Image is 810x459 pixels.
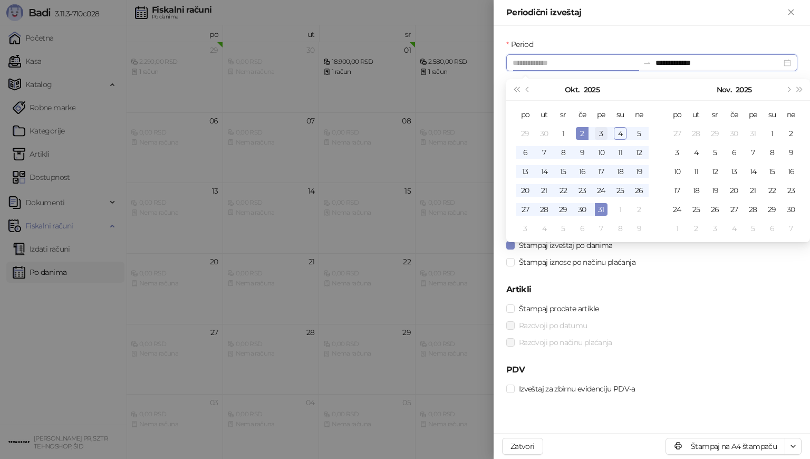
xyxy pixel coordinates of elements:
[516,219,535,238] td: 2025-11-03
[690,165,702,178] div: 11
[630,162,649,181] td: 2025-10-19
[766,222,778,235] div: 6
[747,203,759,216] div: 28
[515,320,591,331] span: Razdvoji po datumu
[763,200,782,219] td: 2025-11-29
[576,184,589,197] div: 23
[576,146,589,159] div: 9
[709,184,721,197] div: 19
[666,438,785,455] button: Štampaj na A4 štampaču
[519,127,532,140] div: 29
[744,219,763,238] td: 2025-12-05
[728,222,740,235] div: 4
[725,143,744,162] td: 2025-11-06
[747,184,759,197] div: 21
[630,143,649,162] td: 2025-10-12
[554,143,573,162] td: 2025-10-08
[519,203,532,216] div: 27
[744,124,763,143] td: 2025-10-31
[614,222,626,235] div: 8
[573,143,592,162] td: 2025-10-09
[557,127,570,140] div: 1
[706,124,725,143] td: 2025-10-29
[611,219,630,238] td: 2025-11-08
[506,6,785,19] div: Periodični izveštaj
[538,222,551,235] div: 4
[782,219,801,238] td: 2025-12-07
[630,181,649,200] td: 2025-10-26
[516,143,535,162] td: 2025-10-06
[614,203,626,216] div: 1
[763,162,782,181] td: 2025-11-15
[630,200,649,219] td: 2025-11-02
[595,146,607,159] div: 10
[782,79,794,100] button: Sledeći mesec (PageDown)
[709,127,721,140] div: 29
[633,127,645,140] div: 5
[643,59,651,67] span: swap-right
[554,181,573,200] td: 2025-10-22
[516,105,535,124] th: po
[763,219,782,238] td: 2025-12-06
[782,162,801,181] td: 2025-11-16
[519,184,532,197] div: 20
[573,162,592,181] td: 2025-10-16
[557,184,570,197] div: 22
[611,124,630,143] td: 2025-10-04
[513,57,639,69] input: Period
[611,105,630,124] th: su
[687,124,706,143] td: 2025-10-28
[595,184,607,197] div: 24
[744,143,763,162] td: 2025-11-07
[706,105,725,124] th: sr
[595,165,607,178] div: 17
[782,181,801,200] td: 2025-11-23
[584,79,600,100] button: Izaberi godinu
[554,200,573,219] td: 2025-10-29
[668,143,687,162] td: 2025-11-03
[747,165,759,178] div: 14
[744,162,763,181] td: 2025-11-14
[519,222,532,235] div: 3
[573,219,592,238] td: 2025-11-06
[687,200,706,219] td: 2025-11-25
[535,143,554,162] td: 2025-10-07
[554,105,573,124] th: sr
[728,146,740,159] div: 6
[736,79,751,100] button: Izaberi godinu
[690,127,702,140] div: 28
[794,79,806,100] button: Sledeća godina (Control + right)
[592,124,611,143] td: 2025-10-03
[592,162,611,181] td: 2025-10-17
[709,222,721,235] div: 3
[519,165,532,178] div: 13
[538,184,551,197] div: 21
[706,162,725,181] td: 2025-11-12
[519,146,532,159] div: 6
[709,146,721,159] div: 5
[785,184,797,197] div: 23
[592,181,611,200] td: 2025-10-24
[728,165,740,178] div: 13
[763,105,782,124] th: su
[535,124,554,143] td: 2025-09-30
[576,165,589,178] div: 16
[592,105,611,124] th: pe
[535,219,554,238] td: 2025-11-04
[690,203,702,216] div: 25
[785,6,797,19] button: Zatvori
[576,222,589,235] div: 6
[557,222,570,235] div: 5
[671,165,683,178] div: 10
[766,184,778,197] div: 22
[766,165,778,178] div: 15
[687,181,706,200] td: 2025-11-18
[668,219,687,238] td: 2025-12-01
[687,162,706,181] td: 2025-11-11
[785,165,797,178] div: 16
[573,181,592,200] td: 2025-10-23
[782,200,801,219] td: 2025-11-30
[611,200,630,219] td: 2025-11-01
[595,127,607,140] div: 3
[576,127,589,140] div: 2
